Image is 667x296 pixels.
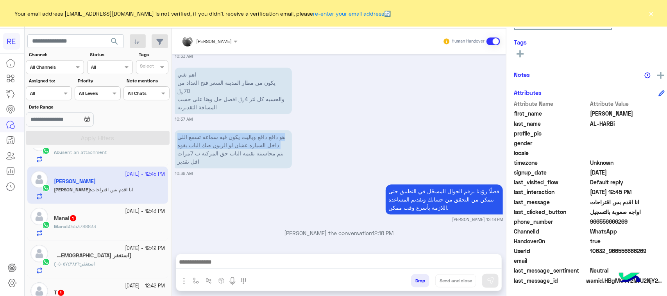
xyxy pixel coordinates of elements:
img: send message [486,277,494,285]
label: Date Range [29,103,120,111]
img: WhatsApp [42,221,50,229]
span: Attribute Value [590,100,665,108]
span: last_interaction [514,188,589,196]
label: Channel: [29,51,83,58]
small: [PERSON_NAME] 12:18 PM [452,216,503,223]
h5: Manal [54,215,77,221]
span: ChannelId [514,227,589,235]
label: Assigned to: [29,77,71,84]
label: Priority [78,77,120,84]
p: [PERSON_NAME] the conversation [175,229,503,237]
img: WhatsApp [42,147,50,155]
span: null [590,257,665,265]
button: create order [215,274,228,287]
span: last_visited_flow [514,178,589,186]
span: sent an attachment [62,149,107,155]
span: Default reply [590,178,665,186]
span: 0553788833 [69,223,96,229]
h5: (استغفر الله واتوب اليه) [54,252,132,259]
img: defaultAdmin.png [30,245,48,262]
p: 26/9/2025, 10:39 AM [175,130,292,168]
small: [DATE] - 12:42 PM [125,282,165,290]
button: Apply Filters [26,131,170,145]
span: phone_number [514,218,589,226]
span: UserId [514,247,589,255]
span: last_clicked_button [514,208,589,216]
span: 1 [58,290,64,296]
div: RE [3,33,20,50]
h6: Notes [514,71,530,78]
small: Human Handover [452,38,485,45]
button: Send and close [435,274,476,287]
label: Note mentions [127,77,169,84]
img: hulul-logo.png [616,265,644,292]
span: search [110,37,119,46]
b: : [54,223,69,229]
span: انا اقدم بس اقتراحات [590,198,665,206]
span: Unknown [590,159,665,167]
span: 1 [70,215,76,221]
span: 0 [590,266,665,275]
a: re-enter your email address [313,10,384,17]
span: 966556666269 [590,218,665,226]
button: × [647,9,655,17]
img: add [657,72,664,79]
button: Drop [411,274,429,287]
span: AL-HARBi [590,119,665,128]
small: 10:39 AM [175,170,193,177]
h5: T [54,289,65,296]
span: profile_pic [514,129,589,137]
button: Trigger scenario [202,274,215,287]
button: search [105,34,124,51]
span: wamid.HBgMOTY2NTU2NjY2MjY5FQIAEhgUMkFCQUUxNzgyQjQxOTVDNkRBMDIA [587,276,665,285]
span: last_message_id [514,276,585,285]
button: select flow [189,274,202,287]
span: Attribute Name [514,100,589,108]
img: make a call [240,278,247,284]
small: [DATE] - 12:42 PM [125,245,165,252]
span: Manal [54,223,68,229]
span: null [590,149,665,157]
span: AHMED [590,109,665,118]
small: [DATE] - 12:43 PM [125,208,165,215]
span: last_name [514,119,589,128]
img: send attachment [179,276,189,286]
span: 2025-09-26T09:45:16.778Z [590,188,665,196]
span: true [590,237,665,245]
span: Your email address [EMAIL_ADDRESS][DOMAIN_NAME] is not verified, if you didn't receive a verifica... [15,9,391,18]
label: Tags [139,51,168,58]
span: last_message [514,198,589,206]
b: : [54,261,95,267]
h6: Tags [514,39,665,46]
span: ٠٥٠٥٧٤٣٨٢٦ [56,261,79,267]
img: create order [218,278,225,284]
img: send voice note [228,276,237,286]
div: Select [139,62,154,71]
span: 12:18 PM [372,230,393,236]
img: select flow [193,278,199,284]
h6: Attributes [514,89,542,96]
span: (استغفر [54,261,95,267]
span: اواجه صعوبة بالتسجيل [590,208,665,216]
span: first_name [514,109,589,118]
span: locale [514,149,589,157]
img: notes [644,72,651,78]
span: email [514,257,589,265]
span: signup_date [514,168,589,177]
span: gender [514,139,589,147]
span: HandoverOn [514,237,589,245]
span: timezone [514,159,589,167]
small: 10:37 AM [175,116,193,122]
span: Abu [54,149,62,155]
span: [PERSON_NAME] [196,38,232,44]
span: 2024-10-21T08:26:12.742Z [590,168,665,177]
label: Status [90,51,132,58]
span: null [590,139,665,147]
img: defaultAdmin.png [30,208,48,225]
img: Trigger scenario [206,278,212,284]
span: last_message_sentiment [514,266,589,275]
img: WhatsApp [42,258,50,266]
p: 26/9/2025, 10:37 AM [175,68,292,114]
span: 2 [590,227,665,235]
p: 26/9/2025, 12:18 PM [386,184,503,214]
